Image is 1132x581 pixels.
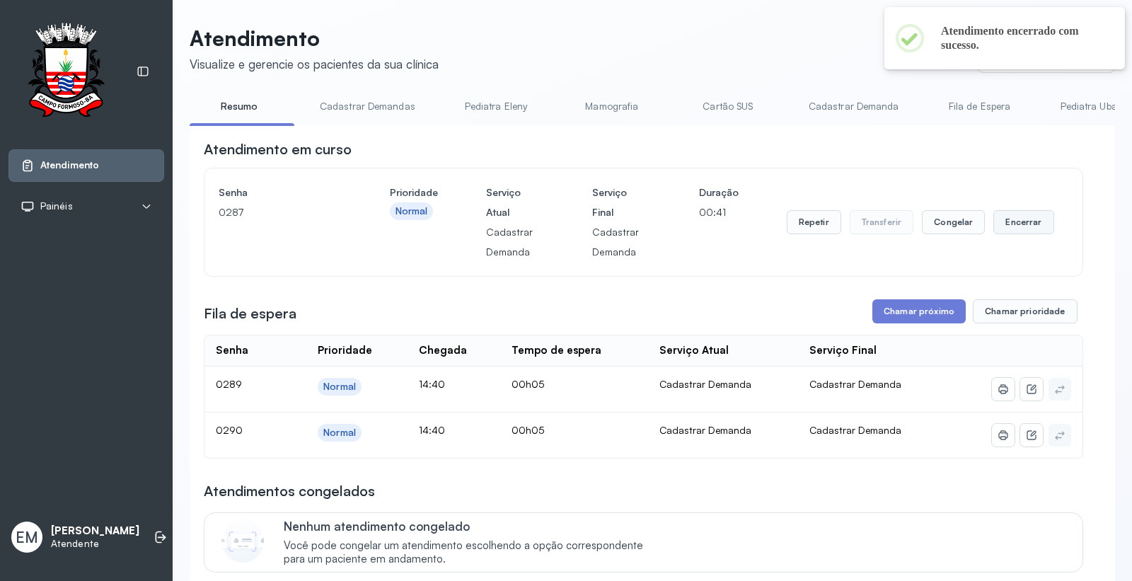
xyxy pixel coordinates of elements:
span: Você pode congelar um atendimento escolhendo a opção correspondente para um paciente em andamento. [284,539,658,566]
img: Imagem de CalloutCard [221,520,264,563]
a: Atendimento [21,159,152,173]
h3: Fila de espera [204,304,296,323]
a: Resumo [190,95,289,118]
span: Painéis [40,200,73,212]
span: 00h05 [512,378,544,390]
h4: Duração [699,183,739,202]
button: Congelar [922,210,985,234]
p: Cadastrar Demanda [592,222,650,262]
p: Atendimento [190,25,439,51]
p: 00:41 [699,202,739,222]
span: Cadastrar Demanda [809,424,901,436]
div: Visualize e gerencie os pacientes da sua clínica [190,57,439,71]
p: Atendente [51,538,139,550]
span: 0290 [216,424,243,436]
div: Senha [216,344,248,357]
span: 00h05 [512,424,544,436]
div: Normal [395,205,428,217]
span: 0289 [216,378,242,390]
h3: Atendimento em curso [204,139,352,159]
span: 14:40 [419,424,445,436]
button: Repetir [787,210,841,234]
span: Cadastrar Demanda [809,378,901,390]
h3: Atendimentos congelados [204,481,375,501]
div: Cadastrar Demanda [659,378,787,391]
a: Mamografia [562,95,662,118]
p: Cadastrar Demanda [486,222,544,262]
button: Encerrar [993,210,1053,234]
div: Serviço Final [809,344,877,357]
div: Normal [323,427,356,439]
div: Prioridade [318,344,372,357]
button: Chamar prioridade [973,299,1078,323]
div: Normal [323,381,356,393]
h2: Atendimento encerrado com sucesso. [941,24,1102,52]
h4: Serviço Atual [486,183,544,222]
a: Fila de Espera [930,95,1029,118]
div: Tempo de espera [512,344,601,357]
button: Chamar próximo [872,299,966,323]
p: [PERSON_NAME] [51,524,139,538]
p: Nenhum atendimento congelado [284,519,658,534]
a: Cadastrar Demanda [795,95,913,118]
a: Cadastrar Demandas [306,95,429,118]
a: Cartão SUS [678,95,778,118]
p: 0287 [219,202,342,222]
button: Transferir [850,210,914,234]
a: Pediatra Eleny [446,95,545,118]
span: 14:40 [419,378,445,390]
img: Logotipo do estabelecimento [15,23,117,121]
div: Chegada [419,344,467,357]
div: Cadastrar Demanda [659,424,787,437]
h4: Prioridade [390,183,438,202]
h4: Serviço Final [592,183,650,222]
h4: Senha [219,183,342,202]
div: Serviço Atual [659,344,729,357]
span: Atendimento [40,159,99,171]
